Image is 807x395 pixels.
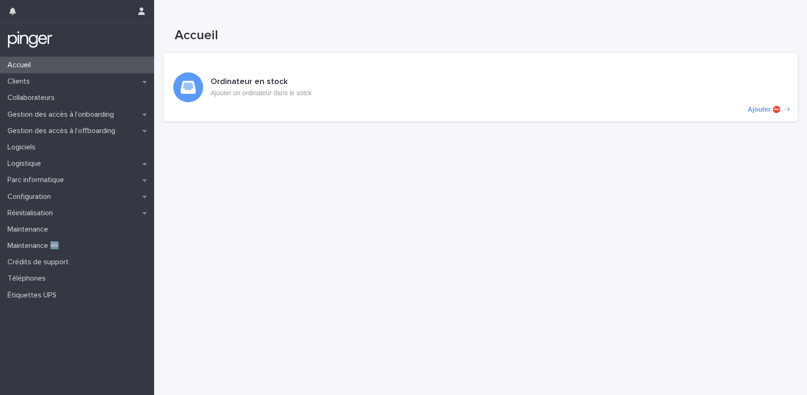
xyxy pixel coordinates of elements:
p: Étiquettes UPS [4,291,64,300]
h3: Ordinateur en stock [211,77,311,87]
p: Ajouter ⛔️ [748,106,780,113]
p: Logistique [4,159,49,168]
p: Logiciels [4,143,43,152]
p: Parc informatique [4,176,71,184]
p: Configuration [4,192,58,201]
p: Ajouter un ordinateur dans le sotck [211,89,311,97]
p: Clients [4,77,37,86]
p: Crédits de support [4,258,76,267]
p: Téléphones [4,274,53,283]
img: mTgBEunGTSyRkCgitkcU [7,30,53,49]
p: Maintenance [4,225,56,234]
p: Maintenance 🆕 [4,241,67,250]
h1: Accueil [175,28,630,44]
p: Réinitialisation [4,209,60,218]
p: Accueil [4,61,38,70]
p: Collaborateurs [4,93,62,102]
a: Ajouter ⛔️ [163,53,798,121]
p: Gestion des accès à l’offboarding [4,127,123,135]
p: Gestion des accès à l’onboarding [4,110,121,119]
